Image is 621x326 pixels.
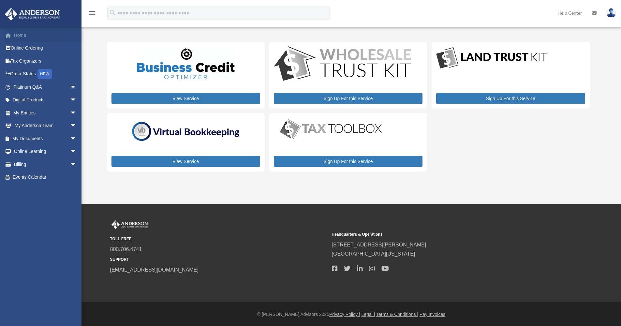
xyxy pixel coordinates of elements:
[70,94,83,107] span: arrow_drop_down
[70,132,83,145] span: arrow_drop_down
[332,231,549,238] small: Headquarters & Operations
[70,158,83,171] span: arrow_drop_down
[3,8,62,21] img: Anderson Advisors Platinum Portal
[606,8,616,18] img: User Pic
[5,145,86,158] a: Online Learningarrow_drop_down
[70,119,83,133] span: arrow_drop_down
[5,29,86,42] a: Home
[274,46,411,82] img: WS-Trust-Kit-lgo-1.jpg
[376,312,418,317] a: Terms & Conditions |
[110,220,149,229] img: Anderson Advisors Platinum Portal
[110,267,199,273] a: [EMAIL_ADDRESS][DOMAIN_NAME]
[110,246,142,252] a: 800.706.4741
[5,132,86,145] a: My Documentsarrow_drop_down
[436,93,585,104] a: Sign Up For this Service
[332,242,426,247] a: [STREET_ADDRESS][PERSON_NAME]
[5,94,83,107] a: Digital Productsarrow_drop_down
[274,118,388,141] img: taxtoolbox_new-1.webp
[436,46,547,70] img: LandTrust_lgo-1.jpg
[274,93,422,104] a: Sign Up For this Service
[70,106,83,120] span: arrow_drop_down
[81,310,621,319] div: © [PERSON_NAME] Advisors 2025
[5,54,86,67] a: Tax Organizers
[5,67,86,81] a: Order StatusNEW
[70,145,83,158] span: arrow_drop_down
[5,81,86,94] a: Platinum Q&Aarrow_drop_down
[332,251,415,257] a: [GEOGRAPHIC_DATA][US_STATE]
[5,106,86,119] a: My Entitiesarrow_drop_down
[37,69,52,79] div: NEW
[5,42,86,55] a: Online Ordering
[70,81,83,94] span: arrow_drop_down
[5,119,86,132] a: My Anderson Teamarrow_drop_down
[420,312,445,317] a: Pay Invoices
[111,93,260,104] a: View Service
[88,9,96,17] i: menu
[109,9,116,16] i: search
[362,312,375,317] a: Legal |
[111,156,260,167] a: View Service
[274,156,422,167] a: Sign Up For this Service
[110,256,327,263] small: SUPPORT
[329,312,360,317] a: Privacy Policy |
[5,171,86,184] a: Events Calendar
[5,158,86,171] a: Billingarrow_drop_down
[110,236,327,243] small: TOLL FREE
[88,11,96,17] a: menu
